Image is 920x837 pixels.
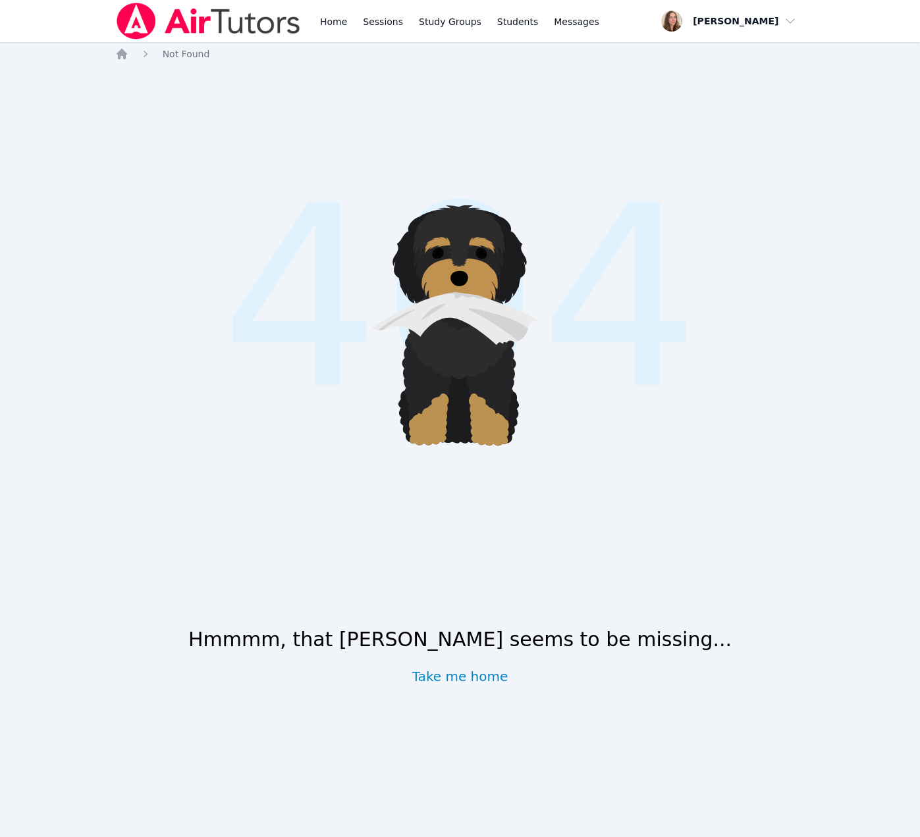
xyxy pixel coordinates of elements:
[188,628,732,651] h1: Hmmmm, that [PERSON_NAME] seems to be missing...
[115,47,805,61] nav: Breadcrumb
[115,3,302,39] img: Air Tutors
[163,47,210,61] a: Not Found
[412,667,508,686] a: Take me home
[163,49,210,59] span: Not Found
[220,110,699,486] span: 404
[554,15,599,28] span: Messages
